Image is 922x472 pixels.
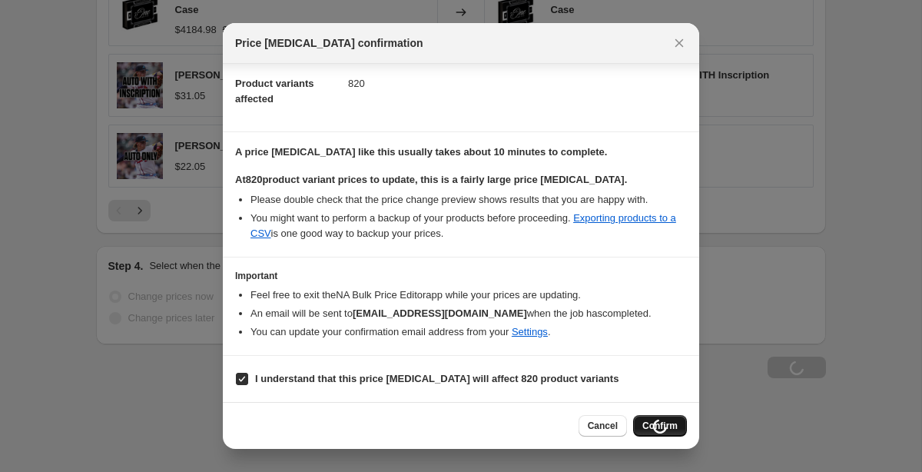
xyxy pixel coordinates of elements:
span: Price [MEDICAL_DATA] confirmation [235,35,423,51]
li: You might want to perform a backup of your products before proceeding. is one good way to backup ... [250,211,687,241]
a: Exporting products to a CSV [250,212,676,239]
li: Please double check that the price change preview shows results that you are happy with. [250,192,687,208]
b: At 820 product variant prices to update, this is a fairly large price [MEDICAL_DATA]. [235,174,627,185]
dd: 820 [348,63,687,104]
b: I understand that this price [MEDICAL_DATA] will affect 820 product variants [255,373,619,384]
a: Settings [512,326,548,337]
button: Cancel [579,415,627,437]
li: You can update your confirmation email address from your . [250,324,687,340]
li: Feel free to exit the NA Bulk Price Editor app while your prices are updating. [250,288,687,303]
li: An email will be sent to when the job has completed . [250,306,687,321]
h3: Important [235,270,687,282]
b: [EMAIL_ADDRESS][DOMAIN_NAME] [353,307,527,319]
button: Close [668,32,690,54]
b: A price [MEDICAL_DATA] like this usually takes about 10 minutes to complete. [235,146,607,158]
span: Cancel [588,420,618,432]
span: Product variants affected [235,78,314,105]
